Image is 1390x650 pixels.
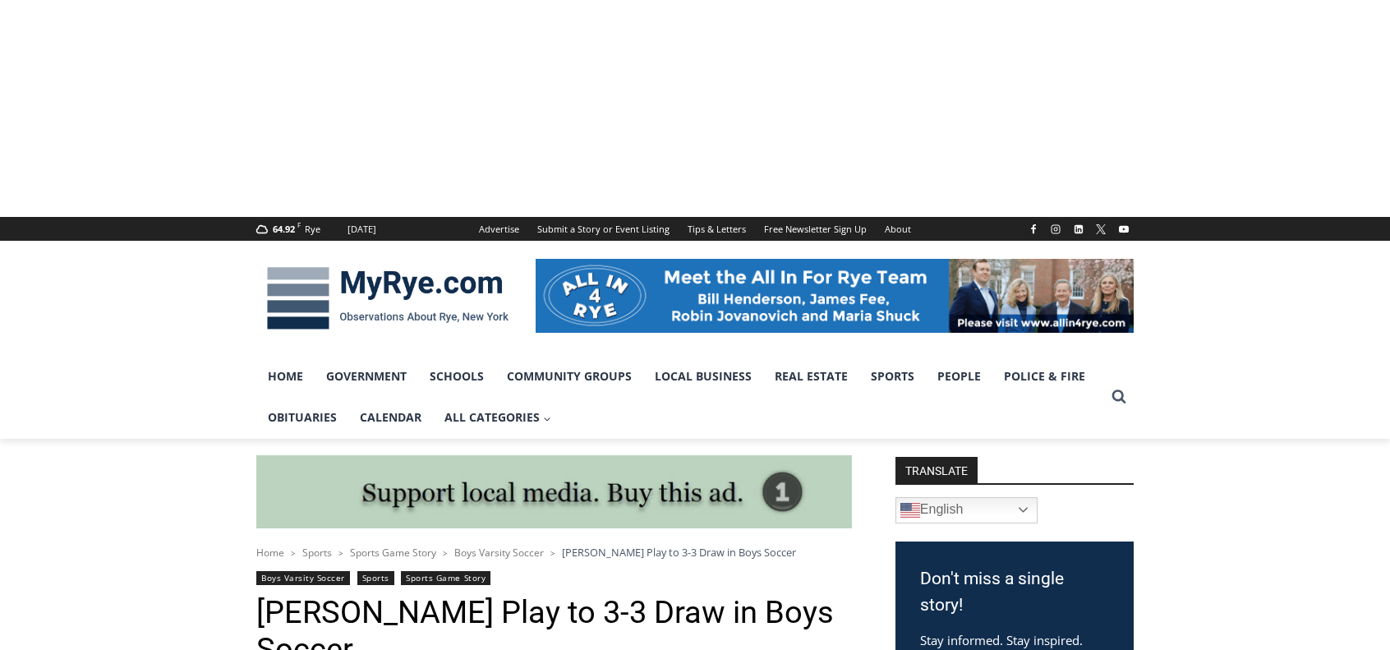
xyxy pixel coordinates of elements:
[1024,219,1043,239] a: Facebook
[550,547,555,559] span: >
[926,356,992,397] a: People
[895,497,1038,523] a: English
[859,356,926,397] a: Sports
[443,547,448,559] span: >
[495,356,643,397] a: Community Groups
[256,356,315,397] a: Home
[1046,219,1066,239] a: Instagram
[256,397,348,438] a: Obituaries
[679,217,755,241] a: Tips & Letters
[305,222,320,237] div: Rye
[1104,382,1134,412] button: View Search Form
[297,220,301,229] span: F
[536,259,1134,333] img: All in for Rye
[256,455,852,529] img: support local media, buy this ad
[528,217,679,241] a: Submit a Story or Event Listing
[315,356,418,397] a: Government
[454,546,544,560] a: Boys Varsity Soccer
[643,356,763,397] a: Local Business
[357,571,394,585] a: Sports
[256,546,284,560] a: Home
[763,356,859,397] a: Real Estate
[256,571,350,585] a: Boys Varsity Soccer
[256,544,852,560] nav: Breadcrumbs
[347,222,376,237] div: [DATE]
[348,397,433,438] a: Calendar
[302,546,332,560] a: Sports
[876,217,920,241] a: About
[401,571,490,585] a: Sports Game Story
[1069,219,1089,239] a: Linkedin
[755,217,876,241] a: Free Newsletter Sign Up
[338,547,343,559] span: >
[418,356,495,397] a: Schools
[350,546,436,560] a: Sports Game Story
[256,356,1104,439] nav: Primary Navigation
[920,566,1109,618] h3: Don't miss a single story!
[470,217,528,241] a: Advertise
[291,547,296,559] span: >
[433,397,563,438] a: All Categories
[1091,219,1111,239] a: X
[992,356,1097,397] a: Police & Fire
[562,545,796,560] span: [PERSON_NAME] Play to 3-3 Draw in Boys Soccer
[444,408,551,426] span: All Categories
[895,457,978,483] strong: TRANSLATE
[470,217,920,241] nav: Secondary Navigation
[273,223,295,235] span: 64.92
[256,256,519,341] img: MyRye.com
[1114,219,1134,239] a: YouTube
[900,500,920,520] img: en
